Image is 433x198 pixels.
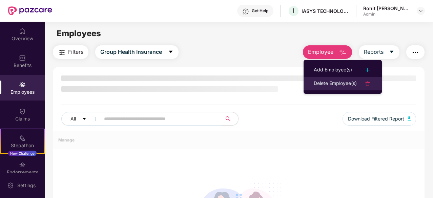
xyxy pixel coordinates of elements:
[82,116,87,122] span: caret-down
[1,142,44,149] div: Stepathon
[364,80,372,88] img: svg+xml;base64,PHN2ZyB4bWxucz0iaHR0cDovL3d3dy53My5vcmcvMjAwMC9zdmciIHdpZHRoPSIyNCIgaGVpZ2h0PSIyNC...
[302,8,349,14] div: IASYS TECHNOLOGY SOLUTIONS PVT LTD
[19,161,26,168] img: svg+xml;base64,PHN2ZyBpZD0iRW5kb3JzZW1lbnRzIiB4bWxucz0iaHR0cDovL3d3dy53My5vcmcvMjAwMC9zdmciIHdpZH...
[364,48,384,56] span: Reports
[7,182,14,189] img: svg+xml;base64,PHN2ZyBpZD0iU2V0dGluZy0yMHgyMCIgeG1sbnM9Imh0dHA6Ly93d3cudzMub3JnLzIwMDAvc3ZnIiB3aW...
[19,108,26,115] img: svg+xml;base64,PHN2ZyBpZD0iQ2xhaW0iIHhtbG5zPSJodHRwOi8vd3d3LnczLm9yZy8yMDAwL3N2ZyIgd2lkdGg9IjIwIi...
[100,48,162,56] span: Group Health Insurance
[359,45,399,59] button: Reportscaret-down
[19,81,26,88] img: svg+xml;base64,PHN2ZyBpZD0iRW1wbG95ZWVzIiB4bWxucz0iaHR0cDovL3d3dy53My5vcmcvMjAwMC9zdmciIHdpZHRoPS...
[242,8,249,15] img: svg+xml;base64,PHN2ZyBpZD0iSGVscC0zMngzMiIgeG1sbnM9Imh0dHA6Ly93d3cudzMub3JnLzIwMDAvc3ZnIiB3aWR0aD...
[222,112,239,126] button: search
[348,115,404,123] span: Download Filtered Report
[68,48,83,56] span: Filters
[8,6,52,15] img: New Pazcare Logo
[363,12,411,17] div: Admin
[314,80,357,88] div: Delete Employee(s)
[57,28,101,38] span: Employees
[364,66,372,74] img: svg+xml;base64,PHN2ZyB4bWxucz0iaHR0cDovL3d3dy53My5vcmcvMjAwMC9zdmciIHdpZHRoPSIyNCIgaGVpZ2h0PSIyNC...
[95,45,179,59] button: Group Health Insurancecaret-down
[411,48,419,57] img: svg+xml;base64,PHN2ZyB4bWxucz0iaHR0cDovL3d3dy53My5vcmcvMjAwMC9zdmciIHdpZHRoPSIyNCIgaGVpZ2h0PSIyNC...
[19,135,26,141] img: svg+xml;base64,PHN2ZyB4bWxucz0iaHR0cDovL3d3dy53My5vcmcvMjAwMC9zdmciIHdpZHRoPSIyMSIgaGVpZ2h0PSIyMC...
[293,7,294,15] span: I
[58,48,66,57] img: svg+xml;base64,PHN2ZyB4bWxucz0iaHR0cDovL3d3dy53My5vcmcvMjAwMC9zdmciIHdpZHRoPSIyNCIgaGVpZ2h0PSIyNC...
[8,151,37,156] div: New Challenge
[61,112,103,126] button: Allcaret-down
[19,28,26,35] img: svg+xml;base64,PHN2ZyBpZD0iSG9tZSIgeG1sbnM9Imh0dHA6Ly93d3cudzMub3JnLzIwMDAvc3ZnIiB3aWR0aD0iMjAiIG...
[222,116,235,122] span: search
[303,45,352,59] button: Employee
[408,116,411,120] img: svg+xml;base64,PHN2ZyB4bWxucz0iaHR0cDovL3d3dy53My5vcmcvMjAwMC9zdmciIHhtbG5zOnhsaW5rPSJodHRwOi8vd3...
[70,115,76,123] span: All
[314,66,352,74] div: Add Employee(s)
[19,54,26,61] img: svg+xml;base64,PHN2ZyBpZD0iQmVuZWZpdHMiIHhtbG5zPSJodHRwOi8vd3d3LnczLm9yZy8yMDAwL3N2ZyIgd2lkdGg9Ij...
[15,182,38,189] div: Settings
[418,8,424,14] img: svg+xml;base64,PHN2ZyBpZD0iRHJvcGRvd24tMzJ4MzIiIHhtbG5zPSJodHRwOi8vd3d3LnczLm9yZy8yMDAwL3N2ZyIgd2...
[168,49,173,55] span: caret-down
[53,45,88,59] button: Filters
[252,8,268,14] div: Get Help
[308,48,333,56] span: Employee
[363,5,411,12] div: Rohit [PERSON_NAME]
[389,49,394,55] span: caret-down
[339,48,347,57] img: svg+xml;base64,PHN2ZyB4bWxucz0iaHR0cDovL3d3dy53My5vcmcvMjAwMC9zdmciIHhtbG5zOnhsaW5rPSJodHRwOi8vd3...
[343,112,416,126] button: Download Filtered Report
